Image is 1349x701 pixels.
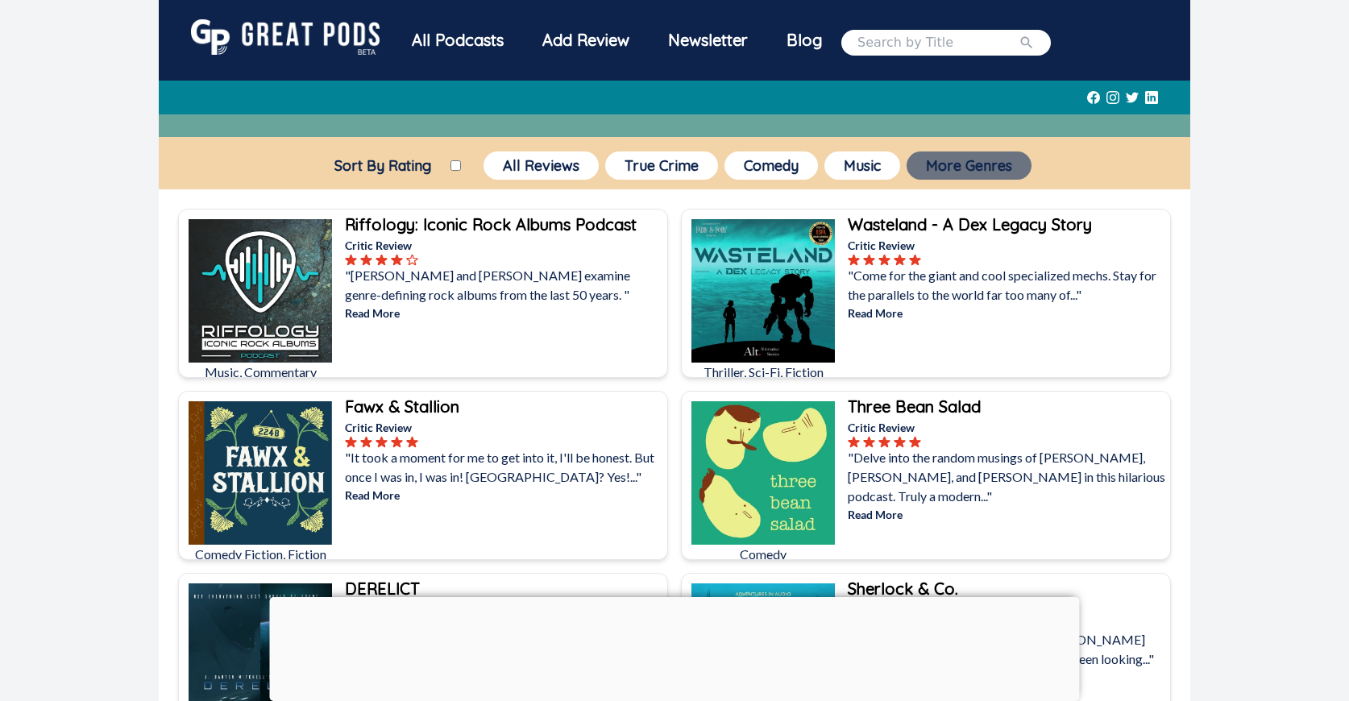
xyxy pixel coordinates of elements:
[848,506,1167,523] p: Read More
[691,363,835,382] p: Thriller, Sci-Fi, Fiction
[649,19,767,65] a: Newsletter
[345,266,664,305] p: "[PERSON_NAME] and [PERSON_NAME] examine genre-defining rock albums from the last 50 years. "
[691,219,835,363] img: Wasteland - A Dex Legacy Story
[724,151,818,180] button: Comedy
[681,391,1171,560] a: Three Bean SaladComedyThree Bean SaladCritic Review"Delve into the random musings of [PERSON_NAME...
[191,19,380,55] img: GreatPods
[270,597,1080,697] iframe: Advertisement
[345,579,420,599] b: DERELICT
[821,148,903,183] a: Music
[848,448,1167,506] p: "Delve into the random musings of [PERSON_NAME], [PERSON_NAME], and [PERSON_NAME] in this hilario...
[848,419,1167,436] p: Critic Review
[848,214,1092,234] b: Wasteland - A Dex Legacy Story
[480,148,602,183] a: All Reviews
[345,419,664,436] p: Critic Review
[824,151,900,180] button: Music
[848,579,958,599] b: Sherlock & Co.
[691,545,835,564] p: Comedy
[848,266,1167,305] p: "Come for the giant and cool specialized mechs. Stay for the parallels to the world far too many ...
[602,148,721,183] a: True Crime
[691,401,835,545] img: Three Bean Salad
[345,305,664,321] p: Read More
[345,448,664,487] p: "It took a moment for me to get into it, I'll be honest. But once I was in, I was in! [GEOGRAPHIC...
[178,209,668,378] a: Riffology: Iconic Rock Albums PodcastMusic, CommentaryRiffology: Iconic Rock Albums PodcastCritic...
[345,487,664,504] p: Read More
[767,19,841,61] a: Blog
[345,214,637,234] b: Riffology: Iconic Rock Albums Podcast
[392,19,523,61] div: All Podcasts
[189,363,332,382] p: Music, Commentary
[907,151,1031,180] button: More Genres
[345,396,459,417] b: Fawx & Stallion
[605,151,718,180] button: True Crime
[681,209,1171,378] a: Wasteland - A Dex Legacy StoryThriller, Sci-Fi, FictionWasteland - A Dex Legacy StoryCritic Revie...
[345,237,664,254] p: Critic Review
[857,33,1019,52] input: Search by Title
[392,19,523,65] a: All Podcasts
[178,391,668,560] a: Fawx & StallionComedy Fiction, FictionFawx & StallionCritic Review"It took a moment for me to get...
[315,156,450,175] label: Sort By Rating
[189,219,332,363] img: Riffology: Iconic Rock Albums Podcast
[649,19,767,61] div: Newsletter
[189,401,332,545] img: Fawx & Stallion
[721,148,821,183] a: Comedy
[848,396,981,417] b: Three Bean Salad
[484,151,599,180] button: All Reviews
[523,19,649,61] a: Add Review
[848,237,1167,254] p: Critic Review
[189,545,332,564] p: Comedy Fiction, Fiction
[848,305,1167,321] p: Read More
